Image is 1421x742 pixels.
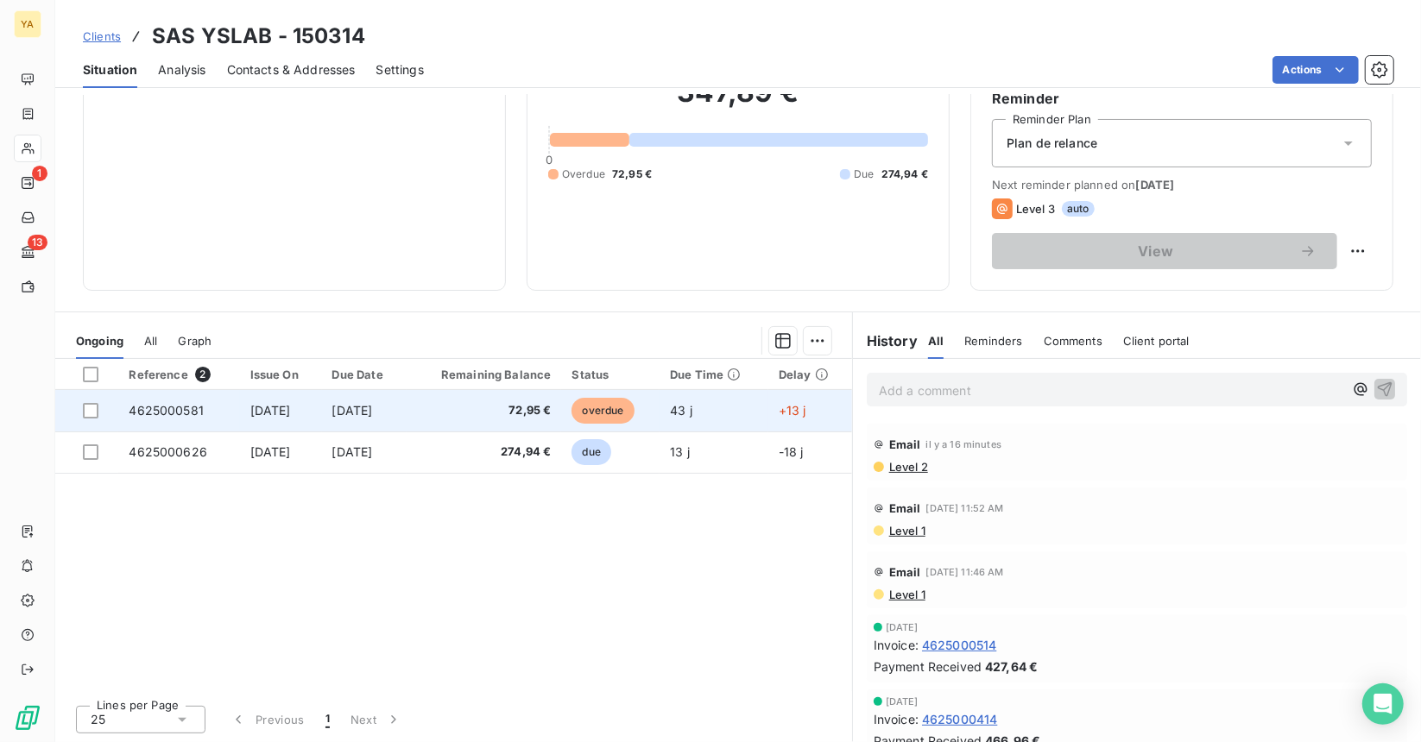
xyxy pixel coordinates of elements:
span: [DATE] [250,403,291,418]
span: il y a 16 minutes [926,439,1002,450]
span: due [572,439,610,465]
span: 4625000414 [922,710,998,728]
span: Due [854,167,874,182]
span: [DATE] [250,444,291,459]
span: Level 1 [887,588,925,601]
div: Status [572,368,649,381]
button: Next [340,701,413,738]
span: Level 3 [1016,202,1055,216]
span: 274,94 € [881,167,928,182]
span: Contacts & Addresses [227,61,356,79]
button: Actions [1273,56,1359,84]
span: 4625000626 [129,444,207,459]
span: -18 j [779,444,804,459]
span: Analysis [158,61,205,79]
span: [DATE] [886,622,919,632]
span: Reminders [964,334,1022,348]
span: [DATE] [332,403,373,418]
span: Email [889,565,921,579]
div: Remaining Balance [417,368,551,381]
span: [DATE] 11:46 AM [926,567,1004,577]
span: Email [889,437,921,451]
div: Issue On [250,368,312,381]
span: All [928,334,944,348]
span: Overdue [562,167,605,182]
span: 4625000581 [129,403,204,418]
span: Situation [83,61,137,79]
a: Clients [83,28,121,45]
span: Clients [83,29,121,43]
span: [DATE] [886,696,919,707]
span: 43 j [670,403,692,418]
div: Delay [779,368,842,381]
span: 1 [32,166,47,181]
span: View [1013,244,1299,258]
span: Payment Received [874,657,982,676]
span: Level 2 [887,460,928,474]
span: [DATE] [332,444,373,459]
span: Invoice : [874,636,919,654]
span: Next reminder planned on [992,178,1372,192]
h6: History [853,330,918,351]
div: Due Date [332,368,397,381]
h3: SAS YSLAB - 150314 [152,21,365,52]
span: Settings [376,61,424,79]
span: Comments [1044,334,1102,348]
span: 1 [325,711,330,728]
span: Client portal [1123,334,1190,348]
div: Reference [129,367,229,382]
button: View [992,233,1337,269]
div: YA [14,10,41,38]
span: 72,95 € [417,402,551,419]
button: Previous [219,701,315,738]
h2: 347,89 € [548,75,928,127]
span: 13 j [670,444,690,459]
h6: Reminder [992,88,1372,109]
img: Logo LeanPay [14,704,41,732]
span: Plan de relance [1007,135,1097,152]
span: 2 [195,367,211,382]
button: 1 [315,701,340,738]
span: 72,95 € [612,167,652,182]
span: 427,64 € [985,657,1038,676]
span: auto [1062,201,1095,217]
div: Due Time [670,368,758,381]
span: Level 1 [887,524,925,538]
span: [DATE] 11:52 AM [926,503,1004,513]
span: All [144,334,157,348]
span: 0 [546,153,553,167]
span: Graph [179,334,212,348]
span: 13 [28,235,47,250]
span: 4625000514 [922,636,997,654]
span: Ongoing [76,334,123,348]
span: Email [889,501,921,515]
span: overdue [572,398,634,424]
span: 274,94 € [417,443,551,461]
span: +13 j [779,403,806,418]
span: 25 [91,711,105,728]
span: [DATE] [1136,178,1175,192]
div: Open Intercom Messenger [1362,683,1404,725]
span: Invoice : [874,710,919,728]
